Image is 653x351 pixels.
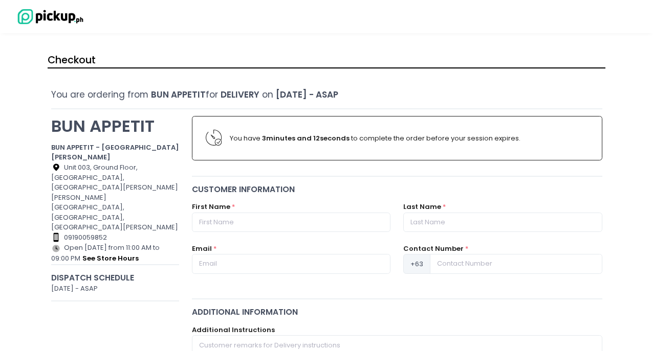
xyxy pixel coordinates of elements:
div: Open [DATE] from 11:00 AM to 09:00 PM [51,243,180,264]
label: Additional Instructions [192,325,275,335]
label: Contact Number [403,244,464,254]
button: see store hours [82,253,139,264]
input: Email [192,254,390,273]
div: [DATE] - ASAP [51,284,180,294]
input: Last Name [403,213,602,232]
div: Additional Information [192,306,602,318]
div: You have to complete the order before your session expires. [230,133,588,144]
input: First Name [192,213,390,232]
div: Checkout [48,53,605,68]
label: Email [192,244,212,254]
div: Dispatch Schedule [51,272,180,284]
input: Contact Number [430,254,602,273]
p: BUN APPETIT [51,116,180,136]
span: +63 [403,254,430,273]
b: 3 minutes and 12 seconds [262,133,350,143]
span: [DATE] - ASAP [276,88,338,101]
span: BUN APPETIT [151,88,206,101]
div: 09190059852 [51,232,180,243]
div: Unit 003, Ground Floor, [GEOGRAPHIC_DATA], [GEOGRAPHIC_DATA][PERSON_NAME] [PERSON_NAME][GEOGRAPHI... [51,162,180,232]
b: BUN APPETIT - [GEOGRAPHIC_DATA][PERSON_NAME] [51,143,179,162]
span: Delivery [221,88,259,101]
div: You are ordering from for on [51,88,602,101]
img: logo [13,8,84,26]
div: Customer Information [192,183,602,195]
label: First Name [192,202,230,212]
label: Last Name [403,202,441,212]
